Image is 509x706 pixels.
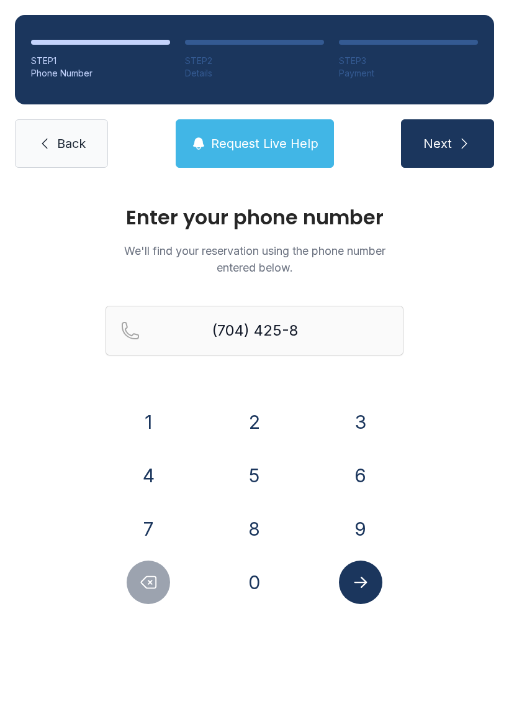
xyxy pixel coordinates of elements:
button: 5 [233,454,276,497]
span: Next [423,135,452,152]
input: Reservation phone number [106,306,403,355]
div: Phone Number [31,67,170,80]
div: STEP 3 [339,55,478,67]
button: 8 [233,507,276,551]
span: Request Live Help [211,135,318,152]
button: Delete number [127,561,170,604]
button: 1 [127,400,170,444]
button: 0 [233,561,276,604]
h1: Enter your phone number [106,208,403,227]
button: 9 [339,507,382,551]
div: Payment [339,67,478,80]
button: 4 [127,454,170,497]
div: STEP 2 [185,55,324,67]
button: 6 [339,454,382,497]
button: Submit lookup form [339,561,382,604]
button: 3 [339,400,382,444]
div: Details [185,67,324,80]
span: Back [57,135,86,152]
div: STEP 1 [31,55,170,67]
p: We'll find your reservation using the phone number entered below. [106,242,403,276]
button: 2 [233,400,276,444]
button: 7 [127,507,170,551]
